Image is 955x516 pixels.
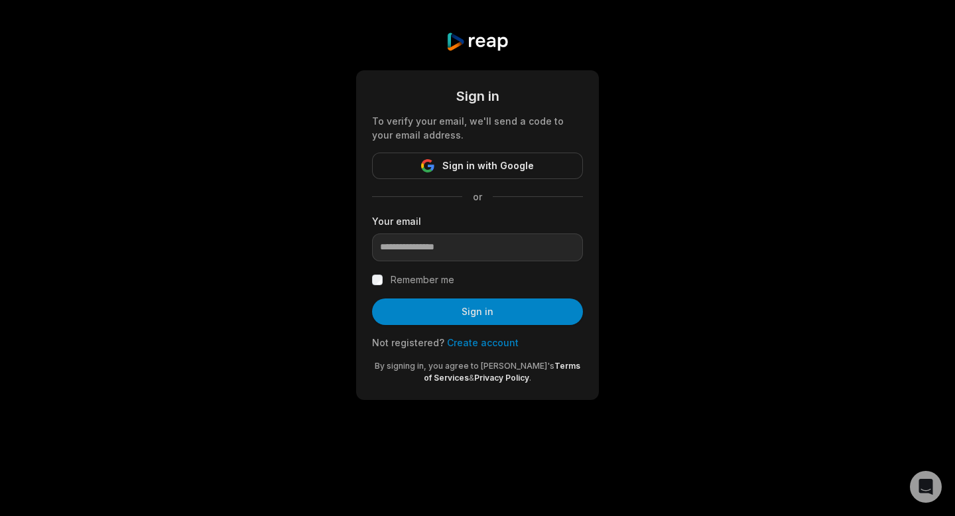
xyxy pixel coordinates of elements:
span: & [469,373,474,383]
div: Open Intercom Messenger [910,471,942,503]
label: Your email [372,214,583,228]
span: Sign in with Google [442,158,534,174]
button: Sign in with Google [372,153,583,179]
span: . [529,373,531,383]
div: Sign in [372,86,583,106]
a: Privacy Policy [474,373,529,383]
a: Terms of Services [424,361,580,383]
div: To verify your email, we'll send a code to your email address. [372,114,583,142]
a: Create account [447,337,519,348]
span: Not registered? [372,337,444,348]
span: By signing in, you agree to [PERSON_NAME]'s [375,361,554,371]
img: reap [446,32,509,52]
label: Remember me [391,272,454,288]
span: or [462,190,493,204]
button: Sign in [372,298,583,325]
